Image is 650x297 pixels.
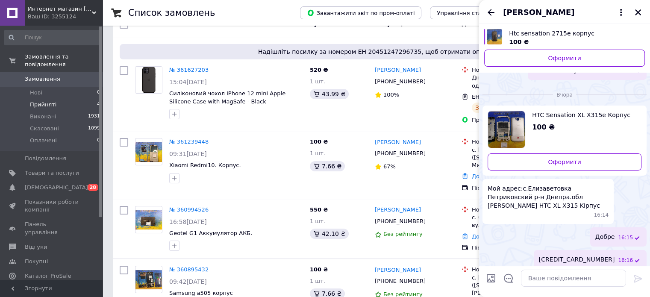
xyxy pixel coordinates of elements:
span: Прийняті [30,101,56,109]
div: с. Селещина, №1 (до 30 кг): вул. [STREET_ADDRESS] [472,214,559,229]
button: [PERSON_NAME] [503,7,626,18]
span: 100 ₴ [509,38,529,45]
a: Geotel G1 Аккумулятор АКБ. [169,230,252,236]
span: Мой адрес:с.Елизаветовка Петриковский р-н Днепра.обл [PERSON_NAME] HTC XL X315 Kipпус [488,184,609,210]
img: Фото товару [135,270,162,289]
span: Покупці [25,258,48,265]
span: [DEMOGRAPHIC_DATA] [25,184,88,191]
span: 1 шт. [310,218,325,224]
span: 1931 [88,113,100,121]
div: 43.99 ₴ [310,89,349,99]
a: Додати ЕН [472,233,503,240]
span: 16:16 11.09.2025 [618,257,633,264]
a: [PERSON_NAME] [375,206,421,214]
span: 1 шт. [310,150,325,156]
a: Фото товару [135,206,162,233]
span: HTC Sensation XL X315e Корпус [532,111,635,119]
a: [PERSON_NAME] [375,138,421,147]
button: Закрити [633,7,643,18]
span: 100 ₴ [310,138,328,145]
a: Додати ЕН [472,173,503,179]
div: Післяплата [472,184,559,192]
span: 1 шт. [310,78,325,85]
span: Завантажити звіт по пром-оплаті [307,9,415,17]
span: 1099 [88,125,100,132]
span: 15:04[DATE] [169,79,207,85]
div: 7.66 ₴ [310,161,345,171]
a: Оформити [484,50,645,67]
span: 100 ₴ [310,266,328,273]
span: [PERSON_NAME] [503,7,574,18]
div: 11.09.2025 [482,90,647,99]
button: Назад [486,7,496,18]
span: Оплачені [30,137,57,144]
span: [PHONE_NUMBER] [375,78,426,85]
span: Відгуки [25,243,47,251]
span: Замовлення [25,75,60,83]
a: Фото товару [135,138,162,165]
span: ЕН: 20451247296735 [472,94,532,100]
span: [PHONE_NUMBER] [375,278,426,284]
span: Htc sensation 2715e корпус [509,29,638,38]
span: [PHONE_NUMBER] [375,218,426,224]
div: с. [GEOGRAPHIC_DATA] ([STREET_ADDRESS]: вул. Миру, 82 [472,146,559,170]
img: 5612996500_w700_h500_htc-sensation-2715e.jpg [487,29,502,44]
div: Післяплата [472,244,559,252]
span: Надішліть посилку за номером ЕН 20451247296735, щоб отримати оплату [123,47,629,56]
button: Завантажити звіт по пром-оплаті [300,6,421,19]
span: 550 ₴ [310,206,328,213]
span: Виконані [30,113,56,121]
span: Управління статусами [437,10,502,16]
a: № 360994526 [169,206,209,213]
span: 520 ₴ [310,67,328,73]
a: [PERSON_NAME] [375,66,421,74]
div: Нова Пошта [472,266,559,273]
span: 0 [97,137,100,144]
a: № 360895432 [169,266,209,273]
span: 0 [97,89,100,97]
a: № 361627203 [169,67,209,73]
a: Переглянути товар [484,29,645,46]
a: [PERSON_NAME] [375,266,421,274]
a: Samsung a505 корпус [169,290,233,296]
span: Показники роботи компанії [25,198,79,214]
span: [PHONE_NUMBER] [375,150,426,156]
span: Скасовані [30,125,59,132]
button: Управління статусами [430,6,509,19]
span: [CREDIT_CARD_NUMBER] [539,255,615,264]
h1: Список замовлень [128,8,215,18]
a: Xiaomi Redmi10. Корпус. [169,162,241,168]
a: Фото товару [135,66,162,94]
span: Товари та послуги [25,169,79,177]
button: Відкрити шаблони відповідей [503,273,514,284]
span: Каталог ProSale [25,272,71,280]
span: 100 ₴ [532,123,555,131]
input: Пошук [4,30,101,45]
div: Пром-оплата [472,116,559,124]
div: Ваш ID: 3255124 [28,13,103,21]
span: 1 шт. [310,278,325,284]
a: Переглянути товар [488,111,641,148]
span: Панель управління [25,221,79,236]
div: Заплановано [472,103,520,113]
a: Силіконовий чохол iPhone 12 mini Apple Silicone Case with MagSafe - Black [169,90,285,105]
span: 28 [88,184,98,191]
img: 5301509955_w700_h500_htc-sensation-xl.jpg [488,111,525,148]
a: Фото товару [135,266,162,293]
span: 100% [383,91,399,98]
span: 67% [383,163,396,170]
a: № 361239448 [169,138,209,145]
span: Вчора [553,91,576,99]
span: 09:42[DATE] [169,278,207,285]
span: Замовлення та повідомлення [25,53,103,68]
img: Фото товару [135,67,162,93]
span: Нові [30,89,42,97]
div: Нова Пошта [472,138,559,146]
div: Дніпро, №48 (до 30 кг на одне місце): бульв. Слави, 17 [472,74,559,89]
span: Интернет магазин Srtelefon.prom.ua [28,5,92,13]
span: 16:14 11.09.2025 [594,212,609,219]
span: Без рейтингу [383,231,423,237]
